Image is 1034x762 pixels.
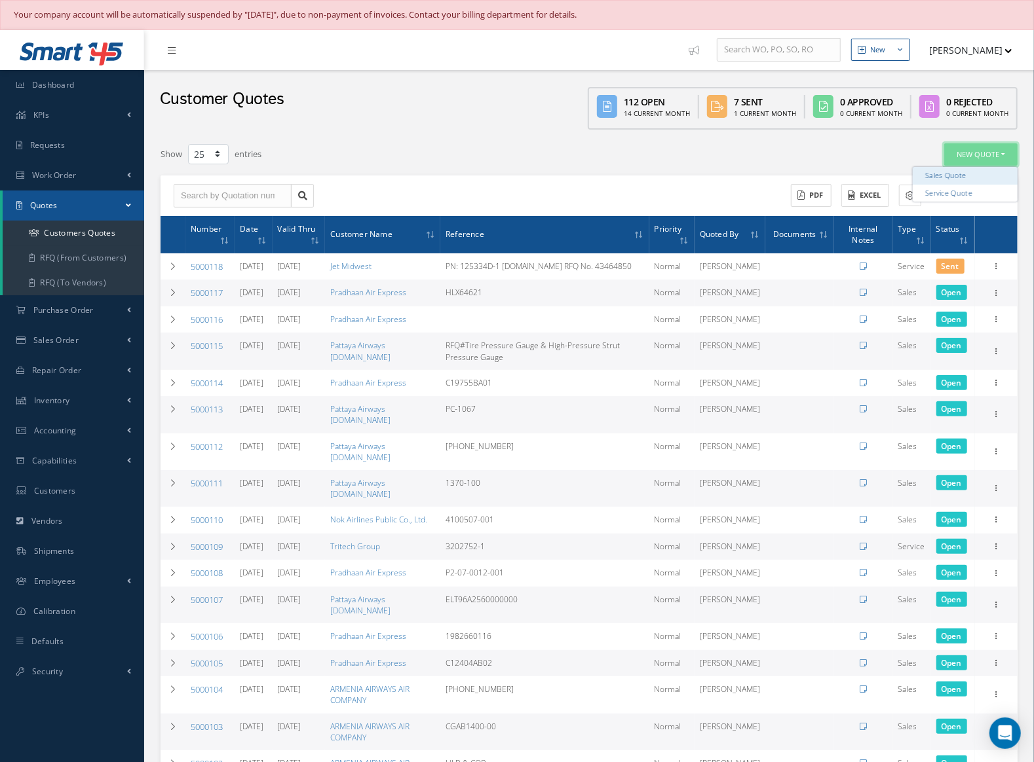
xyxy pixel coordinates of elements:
[330,721,410,743] a: ARMENIA AIRWAYS AIR COMPANY
[31,636,64,647] span: Defaults
[898,683,917,695] span: Sales
[32,365,82,376] span: Repair Order
[649,534,695,560] td: Normal
[649,370,695,397] td: Normal
[32,79,75,90] span: Dashboard
[944,143,1018,166] button: New Quote
[898,594,917,605] span: Sales
[898,441,917,452] span: Sales
[695,676,765,713] td: [PERSON_NAME]
[936,338,967,353] span: Click to change it
[440,470,649,507] td: 1370-100
[34,545,75,556] span: Shipments
[841,184,889,207] button: Excel
[440,396,649,433] td: PC-1067
[440,280,649,306] td: HLX64621
[624,95,690,109] div: 112 Open
[278,441,301,452] a: [DATE]
[235,253,272,280] td: [DATE]
[649,306,695,333] td: Normal
[191,541,223,553] a: 5000109
[936,439,967,454] span: Click to change it
[440,560,649,587] td: P2-07-0012-001
[30,200,58,211] span: Quotes
[898,403,917,414] span: Sales
[3,245,144,270] a: RFQ (From Customers)
[191,514,223,526] a: 5000110
[174,184,292,208] input: Search by Quotation number
[695,650,765,677] td: [PERSON_NAME]
[440,370,649,397] td: C19755BA01
[936,285,967,300] span: Click to change it
[235,143,261,161] label: entries
[695,470,765,507] td: [PERSON_NAME]
[3,190,144,221] a: Quotes
[235,470,272,507] td: [DATE]
[31,515,63,526] span: Vendors
[330,567,406,578] a: Pradhaan Air Express
[936,259,965,274] span: Click to change it
[695,253,765,280] td: [PERSON_NAME]
[191,403,223,415] a: 5000113
[898,261,925,272] span: Service
[330,287,406,298] a: Pradhaan Air Express
[330,683,410,706] a: ARMENIA AIRWAYS AIR COMPANY
[695,306,765,333] td: [PERSON_NAME]
[278,594,301,605] a: [DATE]
[161,143,182,161] label: Show
[191,340,223,352] a: 5000115
[191,441,223,452] a: 5000112
[791,184,832,207] button: PDF
[695,396,765,433] td: [PERSON_NAME]
[649,253,695,280] td: Normal
[898,377,917,388] span: Sales
[330,657,406,668] a: Pradhaan Air Express
[649,333,695,369] td: Normal
[936,719,967,734] span: Click to change it
[33,304,94,316] span: Purchase Order
[840,109,902,118] div: 0 Current Month
[936,312,967,327] span: Click to change it
[649,650,695,677] td: Normal
[936,565,967,580] span: Click to change it
[649,433,695,470] td: Normal
[191,477,223,489] a: 5000111
[898,287,917,298] span: Sales
[14,9,1020,22] div: Your company account will be automatically suspended by "[DATE]", due to non-payment of invoices....
[278,403,301,414] a: [DATE]
[278,567,301,578] a: [DATE]
[32,455,77,466] span: Capabilities
[278,630,301,642] a: [DATE]
[330,514,427,525] a: Nok Airlines Public Co., Ltd.
[446,227,484,240] span: Reference
[235,507,272,534] td: [DATE]
[160,90,284,109] h2: Customer Quotes
[191,567,223,579] a: 5000108
[649,280,695,306] td: Normal
[898,340,917,351] span: Sales
[33,606,75,617] span: Calibration
[440,253,649,280] td: PN: 125334D-1 [DOMAIN_NAME] RFQ No. 43464850
[34,425,77,436] span: Accounting
[330,441,391,463] a: Pattaya Airways [DOMAIN_NAME]
[898,630,917,642] span: Sales
[278,541,301,552] a: [DATE]
[936,592,967,607] span: Click to change it
[330,594,391,616] a: Pattaya Airways [DOMAIN_NAME]
[440,534,649,560] td: 3202752-1
[695,534,765,560] td: [PERSON_NAME]
[734,109,796,118] div: 1 Current Month
[191,314,223,325] a: 5000116
[33,109,49,120] span: KPIs
[695,507,765,534] td: [PERSON_NAME]
[989,717,1021,749] div: Open Intercom Messenger
[235,333,272,369] td: [DATE]
[840,95,902,109] div: 0 Approved
[235,560,272,587] td: [DATE]
[695,333,765,369] td: [PERSON_NAME]
[440,507,649,534] td: 4100507-001
[191,287,223,299] a: 5000117
[235,534,272,560] td: [DATE]
[330,541,380,552] a: Tritech Group
[191,261,223,272] a: 5000118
